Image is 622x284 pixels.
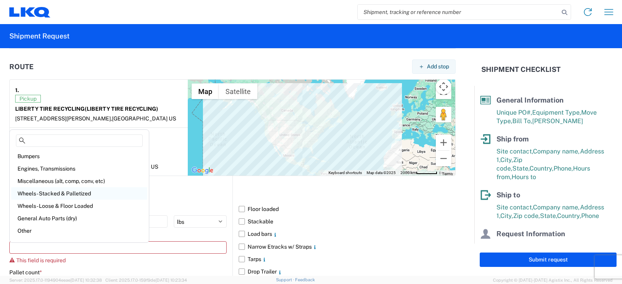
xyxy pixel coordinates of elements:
button: Submit request [480,253,617,267]
span: Company name, [533,204,580,211]
h2: Shipment Request [9,31,70,41]
label: Stackable [239,215,456,228]
div: Miscellaneous (alt, comp, conv, etc) [11,175,147,187]
span: Site contact, [496,148,533,155]
div: Wheels - Loose & Floor Loaded [11,200,147,212]
span: 2000 km [400,171,416,175]
span: Map data ©2025 [367,171,396,175]
span: Company name, [533,148,580,155]
a: Open this area in Google Maps (opens a new window) [190,166,215,176]
h2: Shipment Checklist [481,65,561,74]
button: Map camera controls [436,79,451,94]
a: Terms [442,172,453,176]
span: Bill To, [512,117,532,125]
span: City, [500,156,513,164]
span: [GEOGRAPHIC_DATA] US [112,115,176,122]
input: Shipment, tracking or reference number [358,5,559,19]
strong: LIBERTY TIRE RECYCLING [15,106,158,112]
button: Drag Pegman onto the map to open Street View [436,107,451,122]
span: Add stop [427,63,449,70]
span: State, [512,165,529,172]
span: City, [500,212,513,220]
label: Floor loaded [239,203,456,215]
button: Show street map [192,84,219,99]
button: Zoom out [436,151,451,166]
div: General Auto Parts (dry) [11,212,147,225]
h2: Route [9,63,33,71]
button: Map Scale: 2000 km per 51 pixels [398,170,440,176]
span: Phone, [533,242,552,250]
span: [PERSON_NAME] [532,117,583,125]
span: [DATE] 10:32:38 [70,278,102,282]
span: Email, [515,242,533,250]
button: Keyboard shortcuts [328,170,362,176]
span: Copyright © [DATE]-[DATE] Agistix Inc., All Rights Reserved [493,277,613,284]
button: Show satellite imagery [219,84,257,99]
span: (LIBERTY TIRE RECYCLING) [85,106,158,112]
label: Pallet count [9,269,42,276]
span: Phone, [554,165,573,172]
span: Pickup [15,95,41,103]
label: Tarps [239,253,456,265]
img: Google [190,166,215,176]
span: Site contact, [496,204,533,211]
span: Client: 2025.17.0-159f9de [105,278,187,282]
div: Other [11,225,147,237]
span: Country, [557,212,581,220]
span: Ship from [496,135,529,143]
span: Equipment Type, [532,109,581,116]
div: Engines, Transmissions [11,162,147,175]
span: Ship to [496,191,520,199]
label: Load bars [239,228,456,240]
div: Exhaust Systems [11,237,147,249]
span: Country, [529,165,554,172]
span: This field is required [16,257,66,263]
label: Drop Trailer [239,265,456,278]
span: [STREET_ADDRESS][PERSON_NAME], [15,115,112,122]
span: Hours to [512,173,536,181]
div: Bumpers [11,150,147,162]
div: Wheels - Stacked & Palletized [11,187,147,200]
button: Add stop [412,59,456,74]
a: Feedback [295,277,315,282]
strong: 1. [15,85,19,95]
button: Zoom in [436,135,451,150]
a: Support [276,277,295,282]
span: Phone [581,212,599,220]
span: State, [540,212,557,220]
span: [DATE] 10:23:34 [155,278,187,282]
label: Narrow Etracks w/ Straps [239,240,456,253]
span: Server: 2025.17.0-1194904eeae [9,278,102,282]
span: Request Information [496,230,565,238]
span: Name, [496,242,515,250]
span: Zip code, [513,212,540,220]
span: Unique PO#, [496,109,532,116]
span: General Information [496,96,564,104]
